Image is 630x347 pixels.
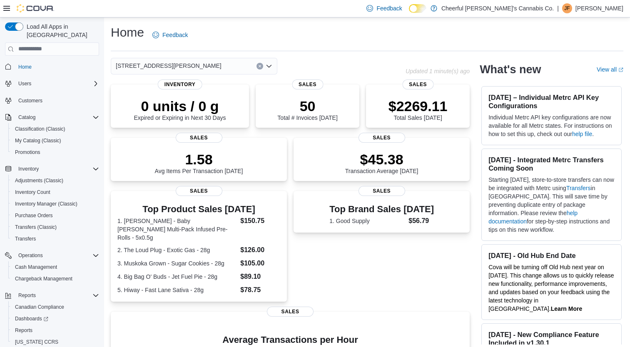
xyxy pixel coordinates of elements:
button: Catalog [2,112,102,123]
a: Feedback [149,27,191,43]
span: Transfers (Classic) [15,224,57,231]
button: Users [15,79,35,89]
h3: [DATE] - Old Hub End Date [488,251,615,260]
button: Inventory [2,163,102,175]
button: Home [2,61,102,73]
a: Inventory Count [12,187,54,197]
button: Adjustments (Classic) [8,175,102,186]
svg: External link [618,67,623,72]
span: Inventory Manager (Classic) [12,199,99,209]
span: Sales [176,133,222,143]
span: [US_STATE] CCRS [15,339,58,345]
a: View allExternal link [597,66,623,73]
span: Sales [267,307,314,317]
span: Cova will be turning off Old Hub next year on [DATE]. This change allows us to quickly release ne... [488,264,614,312]
dt: 1. [PERSON_NAME] - Baby [PERSON_NAME] Multi-Pack Infused Pre-Rolls - 5x0.5g [117,217,237,242]
span: Home [18,64,32,70]
h4: Average Transactions per Hour [117,335,463,345]
button: Reports [8,325,102,336]
a: Dashboards [12,314,52,324]
span: Adjustments (Classic) [15,177,63,184]
dt: 2. The Loud Plug - Exotic Gas - 28g [117,246,237,254]
a: Home [15,62,35,72]
span: Reports [18,292,36,299]
a: [US_STATE] CCRS [12,337,62,347]
p: $2269.11 [388,98,448,114]
button: Classification (Classic) [8,123,102,135]
span: JF [564,3,570,13]
span: Cash Management [15,264,57,270]
span: My Catalog (Classic) [15,137,61,144]
span: My Catalog (Classic) [12,136,99,146]
a: Dashboards [8,313,102,325]
dt: 5. Hiway - Fast Lane Sativa - 28g [117,286,237,294]
span: [STREET_ADDRESS][PERSON_NAME] [116,61,222,71]
p: Individual Metrc API key configurations are now available for all Metrc states. For instructions ... [488,113,615,138]
dt: 3. Muskoka Grown - Sugar Cookies - 28g [117,259,237,268]
button: Promotions [8,146,102,158]
p: Cheerful [PERSON_NAME]'s Cannabis Co. [441,3,554,13]
a: Learn More [551,305,582,312]
button: Inventory Manager (Classic) [8,198,102,210]
button: Open list of options [266,63,272,69]
span: Dashboards [12,314,99,324]
a: Classification (Classic) [12,124,69,134]
div: Transaction Average [DATE] [345,151,418,174]
span: Inventory [15,164,99,174]
button: Chargeback Management [8,273,102,285]
button: Transfers (Classic) [8,221,102,233]
dt: 4. Big Bag O' Buds - Jet Fuel Pie - 28g [117,273,237,281]
span: Feedback [376,4,402,12]
a: Reports [12,325,36,335]
a: Inventory Manager (Classic) [12,199,81,209]
dd: $89.10 [240,272,280,282]
button: Inventory Count [8,186,102,198]
span: Catalog [15,112,99,122]
dd: $150.75 [240,216,280,226]
h1: Home [111,24,144,41]
button: Canadian Compliance [8,301,102,313]
span: Transfers (Classic) [12,222,99,232]
span: Transfers [12,234,99,244]
span: Customers [15,95,99,106]
h3: Top Product Sales [DATE] [117,204,280,214]
p: Updated 1 minute(s) ago [406,68,470,74]
span: Canadian Compliance [15,304,64,310]
span: Sales [292,79,323,89]
div: Avg Items Per Transaction [DATE] [155,151,243,174]
img: Cova [17,4,54,12]
a: help file [572,131,592,137]
a: Transfers [12,234,39,244]
a: Chargeback Management [12,274,76,284]
button: Operations [2,250,102,261]
span: Purchase Orders [12,211,99,221]
div: Total # Invoices [DATE] [277,98,337,121]
h3: [DATE] – Individual Metrc API Key Configurations [488,93,615,110]
button: Purchase Orders [8,210,102,221]
h2: What's new [480,63,541,76]
span: Canadian Compliance [12,302,99,312]
input: Dark Mode [409,4,426,13]
a: Transfers (Classic) [12,222,60,232]
button: Transfers [8,233,102,245]
span: Transfers [15,235,36,242]
a: Adjustments (Classic) [12,176,67,186]
span: Users [18,80,31,87]
button: Reports [2,290,102,301]
span: Promotions [12,147,99,157]
div: Jason Fitzpatrick [562,3,572,13]
span: Inventory Manager (Classic) [15,201,77,207]
dd: $56.79 [408,216,434,226]
span: Operations [15,250,99,260]
span: Classification (Classic) [12,124,99,134]
a: Cash Management [12,262,60,272]
span: Chargeback Management [15,275,72,282]
span: Users [15,79,99,89]
a: Purchase Orders [12,211,56,221]
span: Customers [18,97,42,104]
a: My Catalog (Classic) [12,136,65,146]
span: Cash Management [12,262,99,272]
span: Inventory Count [15,189,50,196]
span: Inventory Count [12,187,99,197]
